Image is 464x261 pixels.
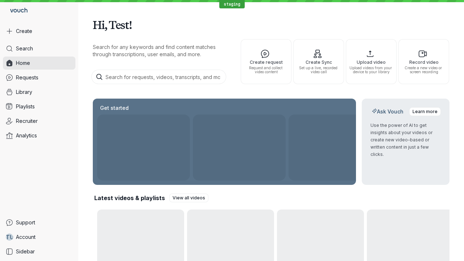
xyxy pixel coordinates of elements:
span: Record video [402,60,446,65]
h2: Get started [99,104,130,112]
span: Requests [16,74,38,81]
span: Recruiter [16,117,38,125]
span: Support [16,219,35,226]
h2: Ask Vouch [370,108,405,115]
span: Upload video [349,60,393,65]
span: Create [16,28,32,35]
a: Search [3,42,75,55]
span: Playlists [16,103,35,110]
button: Create requestRequest and collect video content [241,39,291,84]
span: Library [16,88,32,96]
a: Library [3,86,75,99]
span: Create Sync [297,60,341,65]
a: View all videos [169,194,208,202]
span: Create a new video or screen recording [402,66,446,74]
a: Analytics [3,129,75,142]
span: Home [16,59,30,67]
span: Create request [244,60,288,65]
a: Home [3,57,75,70]
a: Sidebar [3,245,75,258]
span: Sidebar [16,248,35,255]
button: Record videoCreate a new video or screen recording [398,39,449,84]
a: Go to homepage [3,3,30,19]
a: TUAccount [3,231,75,244]
span: Set up a live, recorded video call [297,66,341,74]
button: Create [3,25,75,38]
span: Analytics [16,132,37,139]
button: Create SyncSet up a live, recorded video call [293,39,344,84]
button: Upload videoUpload videos from your device to your library [346,39,397,84]
span: Request and collect video content [244,66,288,74]
span: Search [16,45,33,52]
a: Support [3,216,75,229]
p: Use the power of AI to get insights about your videos or create new video-based or written conten... [370,122,441,158]
span: Upload videos from your device to your library [349,66,393,74]
a: Recruiter [3,115,75,128]
a: Requests [3,71,75,84]
a: Playlists [3,100,75,113]
p: Search for any keywords and find content matches through transcriptions, user emails, and more. [93,43,228,58]
span: View all videos [173,194,205,202]
span: U [10,233,14,241]
span: Learn more [413,108,438,115]
h1: Hi, Test! [93,14,449,35]
h2: Latest videos & playlists [94,194,165,202]
a: Learn more [409,107,441,116]
span: T [5,233,10,241]
input: Search for requests, videos, transcripts, and more... [91,70,226,84]
span: Account [16,233,36,241]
